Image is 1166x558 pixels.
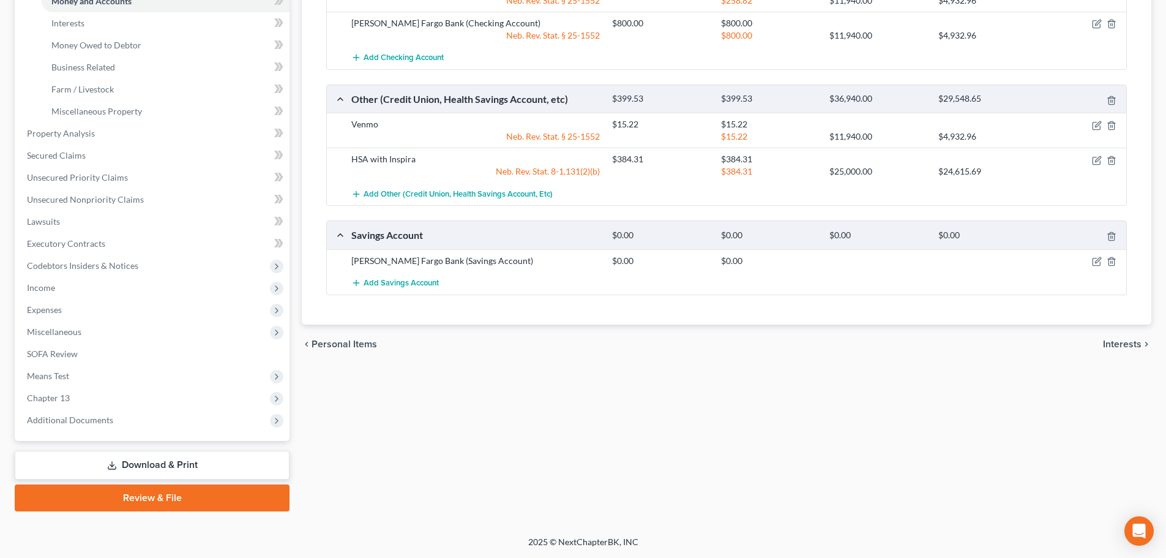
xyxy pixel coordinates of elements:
[823,29,932,42] div: $11,940.00
[1103,339,1142,349] span: Interests
[715,153,823,165] div: $384.31
[51,18,84,28] span: Interests
[302,339,312,349] i: chevron_left
[351,47,444,69] button: Add Checking Account
[17,145,290,167] a: Secured Claims
[51,106,142,116] span: Miscellaneous Property
[27,216,60,227] span: Lawsuits
[345,29,606,42] div: Neb. Rev. Stat. § 25-1552
[27,238,105,249] span: Executory Contracts
[17,189,290,211] a: Unsecured Nonpriority Claims
[27,128,95,138] span: Property Analysis
[17,211,290,233] a: Lawsuits
[345,165,606,178] div: Neb. Rev. Stat. 8-1,131(2)(b)
[715,255,823,267] div: $0.00
[823,165,932,178] div: $25,000.00
[1103,339,1151,349] button: Interests chevron_right
[345,153,606,165] div: HSA with Inspira
[27,260,138,271] span: Codebtors Insiders & Notices
[1124,516,1154,546] div: Open Intercom Messenger
[42,100,290,123] a: Miscellaneous Property
[715,230,823,241] div: $0.00
[17,233,290,255] a: Executory Contracts
[345,255,606,267] div: [PERSON_NAME] Fargo Bank (Savings Account)
[312,339,377,349] span: Personal Items
[42,34,290,56] a: Money Owed to Debtor
[1142,339,1151,349] i: chevron_right
[27,371,69,381] span: Means Test
[345,118,606,130] div: Venmo
[351,183,553,205] button: Add Other (Credit Union, Health Savings Account, etc)
[27,326,81,337] span: Miscellaneous
[51,40,141,50] span: Money Owed to Debtor
[234,536,932,558] div: 2025 © NextChapterBK, INC
[15,451,290,480] a: Download & Print
[364,53,444,63] span: Add Checking Account
[345,17,606,29] div: [PERSON_NAME] Fargo Bank (Checking Account)
[606,255,714,267] div: $0.00
[27,150,86,160] span: Secured Claims
[823,230,932,241] div: $0.00
[932,93,1041,105] div: $29,548.65
[27,393,70,403] span: Chapter 13
[715,29,823,42] div: $800.00
[27,194,144,205] span: Unsecured Nonpriority Claims
[42,56,290,78] a: Business Related
[606,93,714,105] div: $399.53
[51,62,115,72] span: Business Related
[932,230,1041,241] div: $0.00
[17,167,290,189] a: Unsecured Priority Claims
[606,230,714,241] div: $0.00
[27,349,78,359] span: SOFA Review
[932,29,1041,42] div: $4,932.96
[42,12,290,34] a: Interests
[302,339,377,349] button: chevron_left Personal Items
[715,165,823,178] div: $384.31
[364,278,439,288] span: Add Savings Account
[345,228,606,241] div: Savings Account
[27,172,128,183] span: Unsecured Priority Claims
[345,92,606,105] div: Other (Credit Union, Health Savings Account, etc)
[17,123,290,145] a: Property Analysis
[715,118,823,130] div: $15.22
[715,93,823,105] div: $399.53
[51,84,114,94] span: Farm / Livestock
[27,282,55,293] span: Income
[351,272,439,295] button: Add Savings Account
[345,130,606,143] div: Neb. Rev. Stat. § 25-1552
[15,484,290,511] a: Review & File
[42,78,290,100] a: Farm / Livestock
[606,118,714,130] div: $15.22
[823,130,932,143] div: $11,940.00
[27,304,62,315] span: Expenses
[715,17,823,29] div: $800.00
[27,415,113,425] span: Additional Documents
[606,17,714,29] div: $800.00
[364,189,553,199] span: Add Other (Credit Union, Health Savings Account, etc)
[606,153,714,165] div: $384.31
[715,130,823,143] div: $15.22
[823,93,932,105] div: $36,940.00
[17,343,290,365] a: SOFA Review
[932,165,1041,178] div: $24,615.69
[932,130,1041,143] div: $4,932.96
